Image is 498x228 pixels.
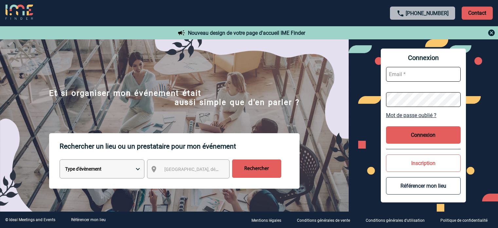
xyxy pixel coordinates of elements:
[60,133,300,159] p: Rechercher un lieu ou un prestataire pour mon événement
[462,7,493,20] p: Contact
[164,167,255,172] span: [GEOGRAPHIC_DATA], département, région...
[386,54,461,62] span: Connexion
[386,112,461,118] a: Mot de passe oublié ?
[435,217,498,223] a: Politique de confidentialité
[386,67,461,82] input: Email *
[251,218,281,223] p: Mentions légales
[360,217,435,223] a: Conditions générales d'utilisation
[406,10,449,16] a: [PHONE_NUMBER]
[397,10,404,17] img: call-24-px.png
[366,218,425,223] p: Conditions générales d'utilisation
[71,218,106,222] a: Référencer mon lieu
[5,218,55,222] div: © Ideal Meetings and Events
[246,217,292,223] a: Mentions légales
[386,126,461,144] button: Connexion
[292,217,360,223] a: Conditions générales de vente
[232,159,281,178] input: Rechercher
[386,177,461,195] button: Référencer mon lieu
[297,218,350,223] p: Conditions générales de vente
[386,155,461,172] button: Inscription
[440,218,488,223] p: Politique de confidentialité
